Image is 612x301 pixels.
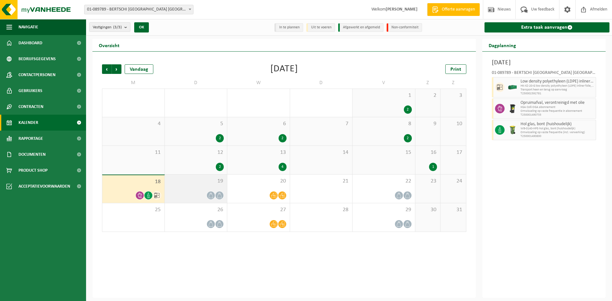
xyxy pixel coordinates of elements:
[168,149,224,156] span: 12
[427,3,480,16] a: Offerte aanvragen
[18,35,42,51] span: Dashboard
[521,109,594,113] span: Omwisseling op vaste frequentie in abonnement
[444,149,463,156] span: 17
[492,58,596,68] h3: [DATE]
[521,113,594,117] span: T250001490733
[521,134,594,138] span: T250001490800
[521,84,594,88] span: HK-XZ-20-G low density polyethyleen (LDPE) inliner folie, na
[227,77,290,89] td: W
[508,82,517,92] img: HK-XZ-20-GN-00
[18,99,43,115] span: Contracten
[521,100,594,105] span: Opruimafval, verontreinigd met olie
[168,120,224,127] span: 5
[230,120,287,127] span: 6
[134,22,149,32] button: OK
[92,39,126,51] h2: Overzicht
[404,134,412,142] div: 2
[125,64,153,74] div: Vandaag
[356,92,412,99] span: 1
[521,127,594,131] span: WB-0140-HPE-hol glas, bont (huishoudelijk)
[18,178,70,194] span: Acceptatievoorwaarden
[521,79,594,84] span: Low density polyethyleen (LDPE) inliner folie, naturel, los
[450,67,461,72] span: Print
[293,149,349,156] span: 14
[168,206,224,213] span: 26
[279,134,287,142] div: 2
[106,178,161,185] span: 18
[18,147,46,162] span: Documenten
[429,163,437,171] div: 1
[445,64,466,74] a: Print
[492,71,596,77] div: 01-089789 - BERTSCHI [GEOGRAPHIC_DATA] [GEOGRAPHIC_DATA] - [GEOGRAPHIC_DATA]
[216,134,224,142] div: 2
[102,77,165,89] td: M
[293,178,349,185] span: 21
[338,23,383,32] li: Afgewerkt en afgemeld
[106,120,161,127] span: 4
[482,39,522,51] h2: Dagplanning
[444,120,463,127] span: 10
[230,206,287,213] span: 27
[356,206,412,213] span: 29
[508,104,517,113] img: WB-0240-HPE-BK-01
[419,206,437,213] span: 30
[18,162,47,178] span: Product Shop
[404,105,412,114] div: 2
[18,51,56,67] span: Bedrijfsgegevens
[84,5,193,14] span: 01-089789 - BERTSCHI BELGIUM NV - ANTWERPEN
[165,77,228,89] td: D
[113,25,122,29] count: (3/3)
[216,163,224,171] div: 2
[18,19,38,35] span: Navigatie
[270,64,298,74] div: [DATE]
[356,178,412,185] span: 22
[419,178,437,185] span: 23
[306,23,335,32] li: Uit te voeren
[168,178,224,185] span: 19
[102,64,112,74] span: Vorige
[93,23,122,32] span: Vestigingen
[293,120,349,127] span: 7
[386,7,418,12] strong: [PERSON_NAME]
[279,163,287,171] div: 4
[18,131,43,147] span: Rapportage
[106,206,161,213] span: 25
[419,149,437,156] span: 16
[356,120,412,127] span: 8
[440,6,477,13] span: Offerte aanvragen
[112,64,121,74] span: Volgende
[387,23,422,32] li: Non-conformiteit
[521,131,594,134] span: Omwisseling op vaste frequentie (incl. verwerking)
[293,206,349,213] span: 28
[484,22,610,32] a: Extra taak aanvragen
[415,77,441,89] td: Z
[18,67,55,83] span: Contactpersonen
[508,125,517,135] img: WB-0140-HPE-GN-50
[353,77,415,89] td: V
[444,206,463,213] span: 31
[356,149,412,156] span: 15
[521,88,594,92] span: Transport heen en terug op aanvraag
[274,23,303,32] li: In te plannen
[521,92,594,96] span: T250002392781
[18,115,38,131] span: Kalender
[444,92,463,99] span: 3
[106,149,161,156] span: 11
[230,149,287,156] span: 13
[18,83,42,99] span: Gebruikers
[419,92,437,99] span: 2
[521,122,594,127] span: Hol glas, bont (huishoudelijk)
[89,22,130,32] button: Vestigingen(3/3)
[230,178,287,185] span: 20
[444,178,463,185] span: 24
[441,77,466,89] td: Z
[521,105,594,109] span: KGA Colli OGA abonnement
[290,77,353,89] td: D
[419,120,437,127] span: 9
